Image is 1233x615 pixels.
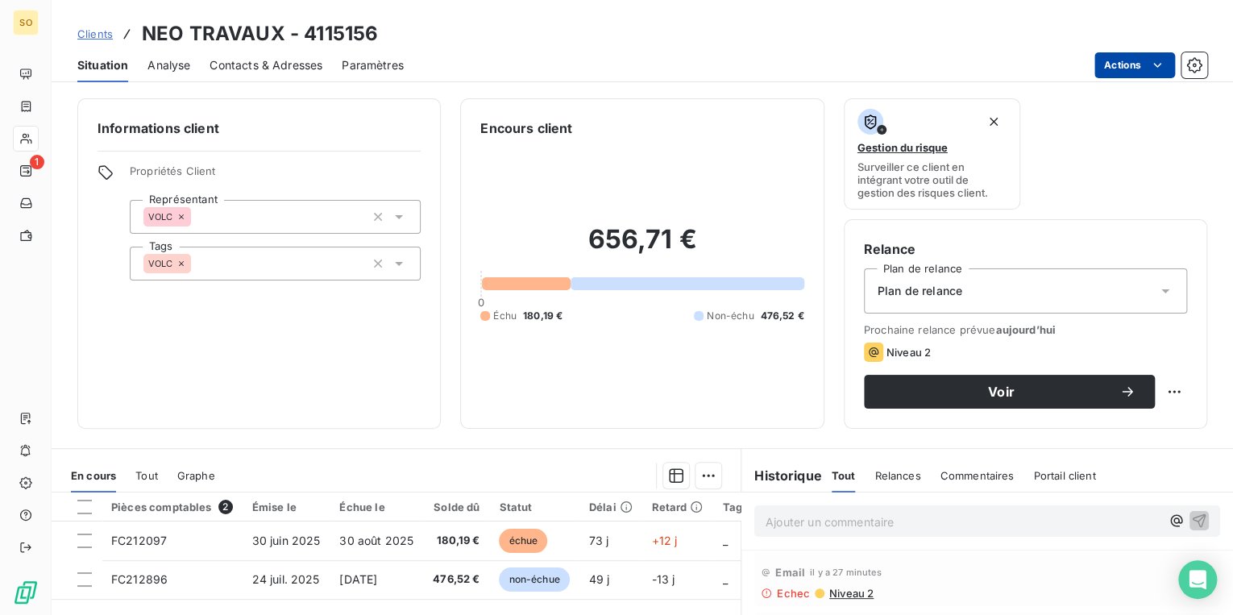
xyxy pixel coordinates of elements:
[111,572,168,586] span: FC212896
[832,469,856,482] span: Tout
[478,296,484,309] span: 0
[940,469,1014,482] span: Commentaires
[760,309,803,323] span: 476,52 €
[1094,52,1175,78] button: Actions
[493,309,517,323] span: Échu
[1178,560,1217,599] div: Open Intercom Messenger
[98,118,421,138] h6: Informations client
[433,501,479,513] div: Solde dû
[1033,469,1095,482] span: Portail client
[722,534,727,547] span: _
[252,534,321,547] span: 30 juin 2025
[111,500,233,514] div: Pièces comptables
[252,572,320,586] span: 24 juil. 2025
[111,534,167,547] span: FC212097
[741,466,822,485] h6: Historique
[77,27,113,40] span: Clients
[864,239,1187,259] h6: Relance
[147,57,190,73] span: Analyse
[499,529,547,553] span: échue
[339,501,413,513] div: Échue le
[480,118,572,138] h6: Encours client
[433,571,479,588] span: 476,52 €
[857,141,948,154] span: Gestion du risque
[142,19,378,48] h3: NEO TRAVAUX - 4115156
[707,309,753,323] span: Non-échu
[844,98,1021,210] button: Gestion du risqueSurveiller ce client en intégrant votre outil de gestion des risques client.
[191,210,204,224] input: Ajouter une valeur
[77,26,113,42] a: Clients
[652,534,678,547] span: +12 j
[339,534,413,547] span: 30 août 2025
[210,57,322,73] span: Contacts & Adresses
[77,57,128,73] span: Situation
[874,469,920,482] span: Relances
[864,323,1187,336] span: Prochaine relance prévue
[71,469,116,482] span: En cours
[13,580,39,605] img: Logo LeanPay
[652,572,675,586] span: -13 j
[722,572,727,586] span: _
[499,567,569,592] span: non-échue
[177,469,215,482] span: Graphe
[589,534,609,547] span: 73 j
[828,587,874,600] span: Niveau 2
[30,155,44,169] span: 1
[886,346,931,359] span: Niveau 2
[857,160,1007,199] span: Surveiller ce client en intégrant votre outil de gestion des risques client.
[148,259,173,268] span: VOLC
[589,572,610,586] span: 49 j
[523,309,563,323] span: 180,19 €
[995,323,1056,336] span: aujourd’hui
[191,256,204,271] input: Ajouter une valeur
[339,572,377,586] span: [DATE]
[775,566,805,579] span: Email
[130,164,421,187] span: Propriétés Client
[810,567,882,577] span: il y a 27 minutes
[218,500,233,514] span: 2
[777,587,810,600] span: Echec
[148,212,173,222] span: VOLC
[722,501,804,513] div: Tag relance
[342,57,404,73] span: Paramètres
[652,501,704,513] div: Retard
[589,501,633,513] div: Délai
[480,223,803,272] h2: 656,71 €
[13,10,39,35] div: SO
[135,469,158,482] span: Tout
[433,533,479,549] span: 180,19 €
[864,375,1155,409] button: Voir
[883,385,1119,398] span: Voir
[878,283,962,299] span: Plan de relance
[252,501,321,513] div: Émise le
[499,501,569,513] div: Statut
